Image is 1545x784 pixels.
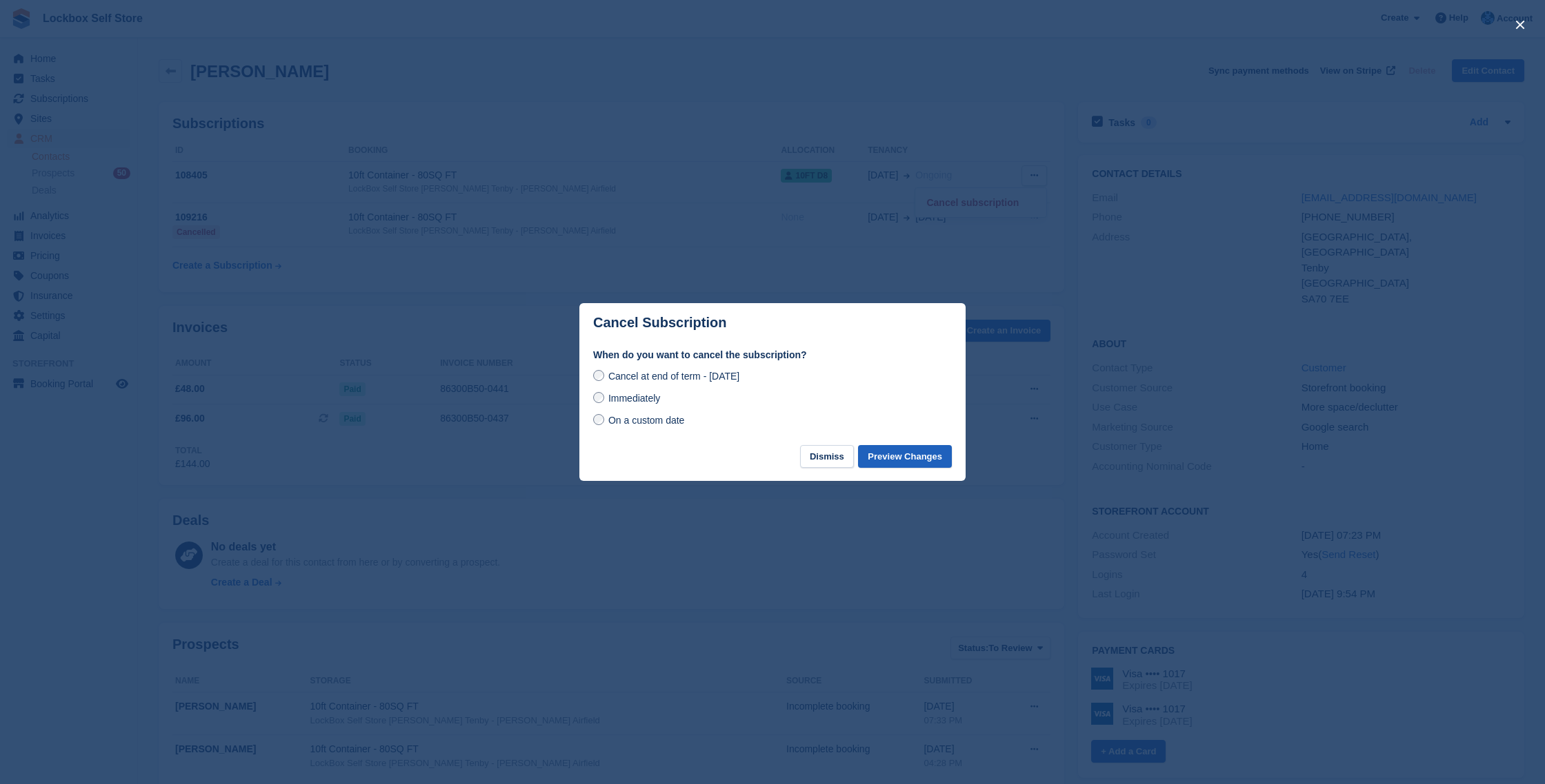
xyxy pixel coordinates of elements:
[858,445,952,468] button: Preview Changes
[608,393,660,404] span: Immediately
[800,445,854,468] button: Dismiss
[608,371,739,382] span: Cancel at end of term - [DATE]
[593,348,952,362] label: When do you want to cancel the subscription?
[593,414,604,425] input: On a custom date
[608,415,685,426] span: On a custom date
[1509,14,1531,36] button: close
[593,315,726,331] p: Cancel Subscription
[593,370,604,381] input: Cancel at end of term - [DATE]
[593,392,604,403] input: Immediately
